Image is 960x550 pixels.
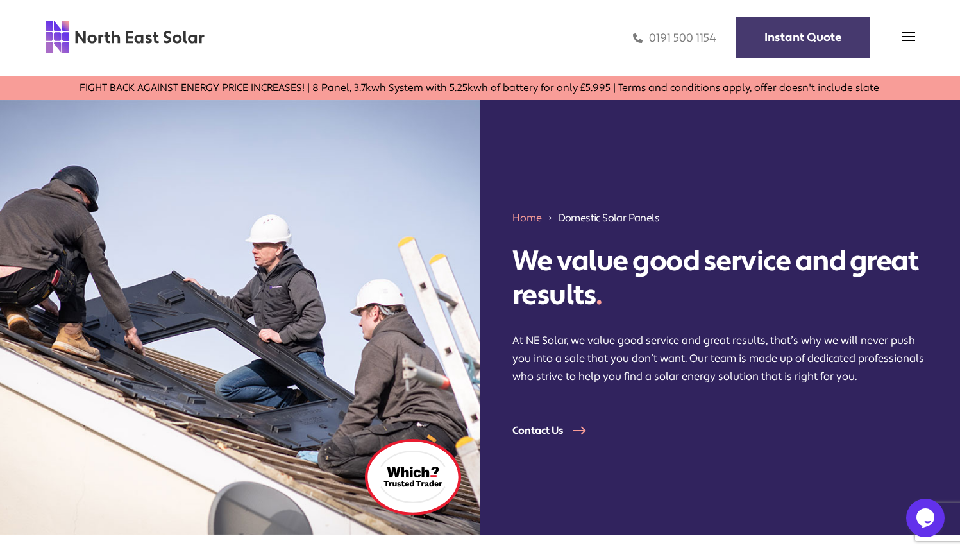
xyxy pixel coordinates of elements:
[365,439,461,515] img: which logo
[633,31,643,46] img: phone icon
[559,211,659,225] span: Domestic Solar Panels
[512,424,602,437] a: Contact Us
[736,17,870,58] a: Instant Quote
[512,211,542,225] a: Home
[906,499,947,537] iframe: chat widget
[633,31,716,46] a: 0191 500 1154
[547,211,553,225] img: 211688_forward_arrow_icon.svg
[45,19,205,54] img: north east solar logo
[902,30,915,43] img: menu icon
[512,245,929,313] h1: We value good service and great results
[596,277,602,313] span: .
[512,332,929,386] p: At NE Solar, we value good service and great results, that’s why we will never push you into a sa...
